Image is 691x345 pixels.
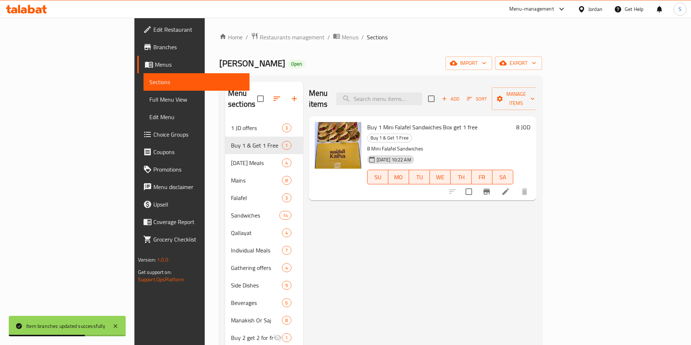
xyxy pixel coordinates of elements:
[282,230,291,236] span: 4
[282,125,291,132] span: 3
[149,95,244,104] span: Full Menu View
[231,228,282,237] span: Qallayat
[315,122,361,169] img: Buy 1 Mini Falafel Sandwiches Box get 1 free
[282,124,291,132] div: items
[282,282,291,289] span: 9
[433,172,448,183] span: WE
[231,176,282,185] div: Mains
[137,126,250,143] a: Choice Groups
[225,224,303,242] div: Qallayat4
[231,211,279,220] span: Sandwiches
[342,33,358,42] span: Menus
[286,90,303,107] button: Add section
[138,255,156,264] span: Version:
[144,108,250,126] a: Edit Menu
[282,299,291,306] span: 6
[260,33,325,42] span: Restaurants management
[282,141,291,150] div: items
[137,38,250,56] a: Branches
[282,193,291,202] div: items
[225,154,303,172] div: [DATE] Meals4
[231,281,282,290] span: Side Dishes
[439,93,462,105] button: Add
[280,212,291,219] span: 14
[516,122,530,132] h6: 8 JOD
[282,281,291,290] div: items
[138,275,184,284] a: Support.OpsPlatform
[231,246,282,255] span: Individual Meals
[478,183,495,200] button: Branch-specific-item
[282,195,291,201] span: 3
[153,148,244,156] span: Coupons
[273,333,282,342] svg: Inactive section
[231,263,282,272] span: Gathering offers
[327,33,330,42] li: /
[231,333,273,342] span: Buy 2 get 2 for free
[374,156,414,163] span: [DATE] 10:22 AM
[439,93,462,105] span: Add item
[409,170,430,184] button: TU
[144,73,250,91] a: Sections
[225,242,303,259] div: Individual Meals7
[388,170,409,184] button: MO
[282,247,291,254] span: 7
[282,160,291,166] span: 4
[231,158,282,167] span: [DATE] Meals
[309,88,328,110] h2: Menu items
[282,298,291,307] div: items
[588,5,602,13] div: Jordan
[467,95,487,103] span: Sort
[137,178,250,196] a: Menu disclaimer
[282,263,291,272] div: items
[225,137,303,154] div: Buy 1 & Get 1 Free1
[225,172,303,189] div: Mains8
[137,196,250,213] a: Upsell
[361,33,364,42] li: /
[282,334,291,341] span: 1
[454,172,468,183] span: TH
[367,122,478,133] span: Buy 1 Mini Falafel Sandwiches Box get 1 free
[370,172,385,183] span: SU
[288,61,305,67] span: Open
[445,56,492,70] button: import
[516,183,533,200] button: delete
[282,264,291,271] span: 4
[336,93,422,105] input: search
[367,134,412,142] div: Buy 1 & Get 1 Free
[157,255,168,264] span: 1.0.0
[231,298,282,307] div: Beverages
[225,189,303,207] div: Falafel3
[219,32,542,42] nav: breadcrumb
[430,170,451,184] button: WE
[231,316,282,325] span: Manakish Or Saj
[441,95,460,103] span: Add
[501,187,510,196] a: Edit menu item
[282,176,291,185] div: items
[424,91,439,106] span: Select section
[231,193,282,202] span: Falafel
[225,119,303,137] div: 1 JD offers3
[282,333,291,342] div: items
[225,277,303,294] div: Side Dishes9
[451,170,471,184] button: TH
[153,217,244,226] span: Coverage Report
[501,59,536,68] span: export
[149,78,244,86] span: Sections
[268,90,286,107] span: Sort sections
[368,134,412,142] span: Buy 1 & Get 1 Free
[153,25,244,34] span: Edit Restaurant
[679,5,682,13] span: S
[153,165,244,174] span: Promotions
[367,144,514,153] p: 8 Mini Falafel Sandwiches
[155,60,244,69] span: Menus
[231,141,282,150] div: Buy 1 & Get 1 Free
[495,172,510,183] span: SA
[153,43,244,51] span: Branches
